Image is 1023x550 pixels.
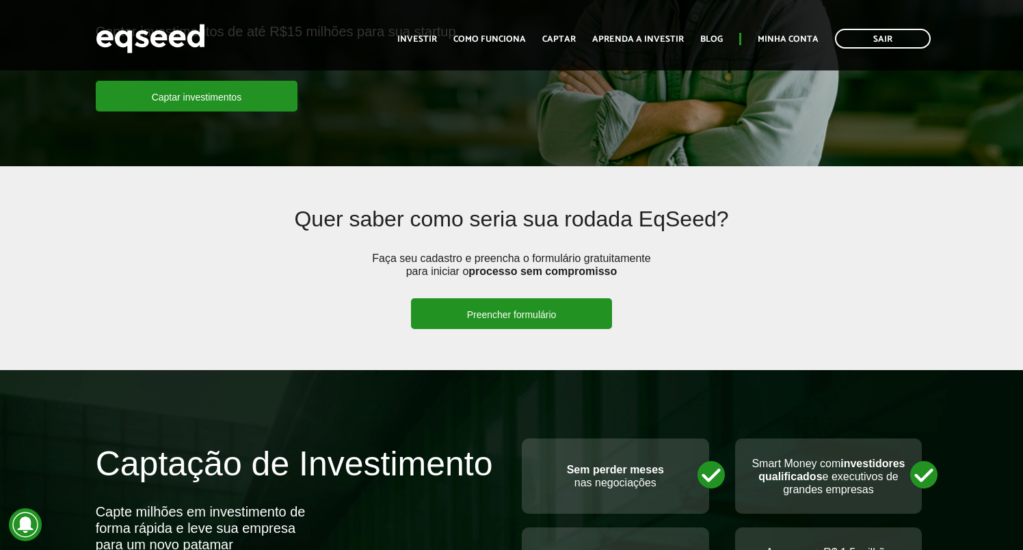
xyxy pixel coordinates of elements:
[835,29,931,49] a: Sair
[96,21,205,57] img: EqSeed
[96,445,501,503] h2: Captação de Investimento
[758,458,905,482] strong: investidores qualificados
[368,252,655,298] p: Faça seu cadastro e preencha o formulário gratuitamente para iniciar o
[749,457,909,497] p: Smart Money com e executivos de grandes empresas
[468,265,617,277] strong: processo sem compromisso
[397,35,437,44] a: Investir
[453,35,526,44] a: Como funciona
[542,35,576,44] a: Captar
[535,463,695,489] p: nas negociações
[758,35,819,44] a: Minha conta
[567,464,664,475] strong: Sem perder meses
[700,35,723,44] a: Blog
[96,81,298,112] a: Captar investimentos
[411,298,613,329] a: Preencher formulário
[181,207,842,252] h2: Quer saber como seria sua rodada EqSeed?
[592,35,684,44] a: Aprenda a investir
